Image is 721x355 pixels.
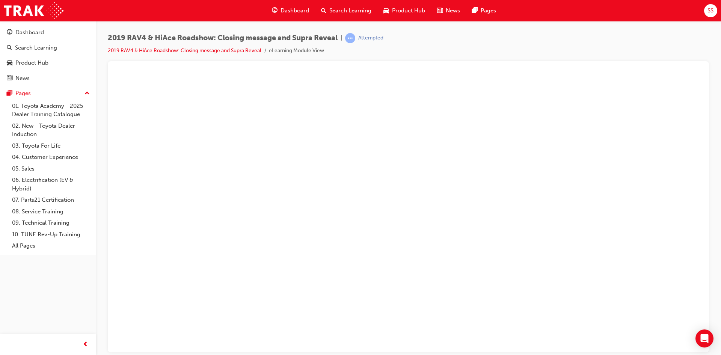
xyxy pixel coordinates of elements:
[431,3,466,18] a: news-iconNews
[446,6,460,15] span: News
[9,206,93,218] a: 08. Service Training
[321,6,326,15] span: search-icon
[392,6,425,15] span: Product Hub
[9,100,93,120] a: 01. Toyota Academy - 2025 Dealer Training Catalogue
[3,86,93,100] button: Pages
[84,89,90,98] span: up-icon
[377,3,431,18] a: car-iconProduct Hub
[3,71,93,85] a: News
[3,24,93,86] button: DashboardSearch LearningProduct HubNews
[15,74,30,83] div: News
[9,217,93,229] a: 09. Technical Training
[3,26,93,39] a: Dashboard
[7,90,12,97] span: pages-icon
[3,56,93,70] a: Product Hub
[7,29,12,36] span: guage-icon
[3,41,93,55] a: Search Learning
[281,6,309,15] span: Dashboard
[108,47,261,54] a: 2019 RAV4 & HiAce Roadshow: Closing message and Supra Reveal
[15,28,44,37] div: Dashboard
[9,140,93,152] a: 03. Toyota For Life
[481,6,496,15] span: Pages
[83,340,88,349] span: prev-icon
[9,151,93,163] a: 04. Customer Experience
[15,89,31,98] div: Pages
[707,6,713,15] span: SS
[9,163,93,175] a: 05. Sales
[9,229,93,240] a: 10. TUNE Rev-Up Training
[4,2,63,19] img: Trak
[9,240,93,252] a: All Pages
[9,120,93,140] a: 02. New - Toyota Dealer Induction
[9,194,93,206] a: 07. Parts21 Certification
[266,3,315,18] a: guage-iconDashboard
[272,6,278,15] span: guage-icon
[345,33,355,43] span: learningRecordVerb_ATTEMPT-icon
[466,3,502,18] a: pages-iconPages
[358,35,383,42] div: Attempted
[383,6,389,15] span: car-icon
[7,75,12,82] span: news-icon
[269,47,324,55] li: eLearning Module View
[315,3,377,18] a: search-iconSearch Learning
[437,6,443,15] span: news-icon
[7,45,12,51] span: search-icon
[7,60,12,66] span: car-icon
[9,174,93,194] a: 06. Electrification (EV & Hybrid)
[329,6,371,15] span: Search Learning
[704,4,717,17] button: SS
[341,34,342,42] span: |
[695,329,713,347] div: Open Intercom Messenger
[472,6,478,15] span: pages-icon
[108,34,338,42] span: 2019 RAV4 & HiAce Roadshow: Closing message and Supra Reveal
[15,59,48,67] div: Product Hub
[15,44,57,52] div: Search Learning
